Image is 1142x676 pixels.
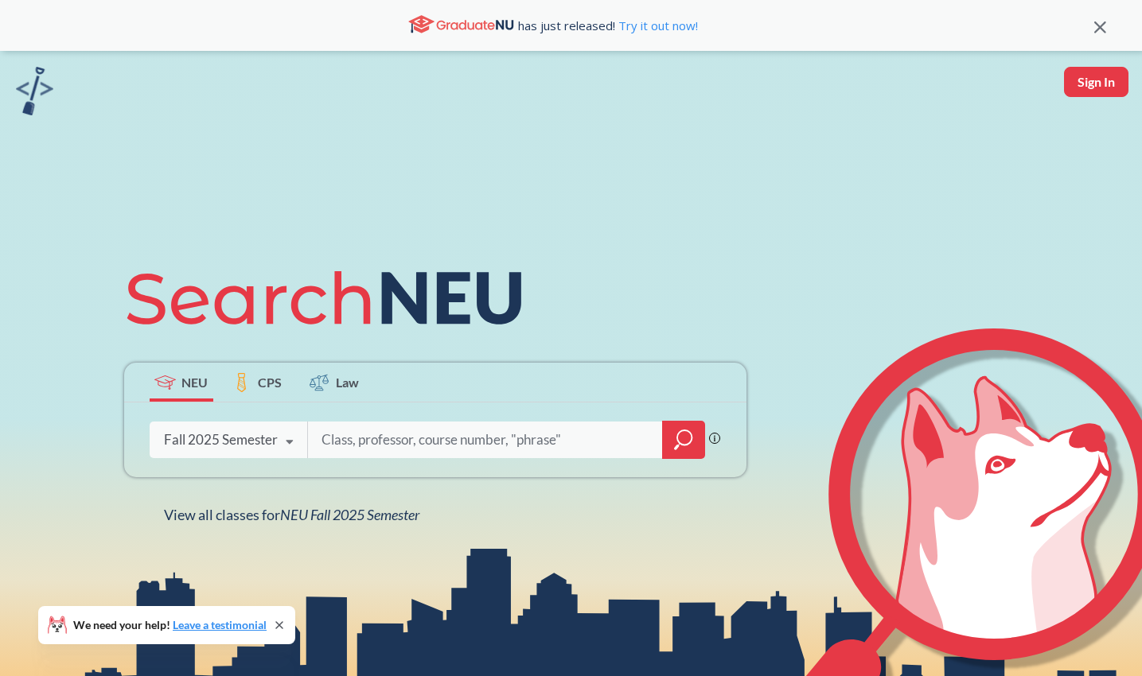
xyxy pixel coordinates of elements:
span: We need your help! [73,620,267,631]
a: Leave a testimonial [173,618,267,631]
span: NEU Fall 2025 Semester [280,506,419,523]
span: CPS [258,373,282,391]
button: Sign In [1064,67,1128,97]
div: magnifying glass [662,421,705,459]
a: sandbox logo [16,67,53,120]
a: Try it out now! [615,17,698,33]
input: Class, professor, course number, "phrase" [320,423,651,456]
img: sandbox logo [16,67,53,115]
span: View all classes for [164,506,419,523]
span: Law [336,373,359,391]
span: has just released! [518,17,698,34]
span: NEU [181,373,208,391]
svg: magnifying glass [674,429,693,451]
div: Fall 2025 Semester [164,431,278,449]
